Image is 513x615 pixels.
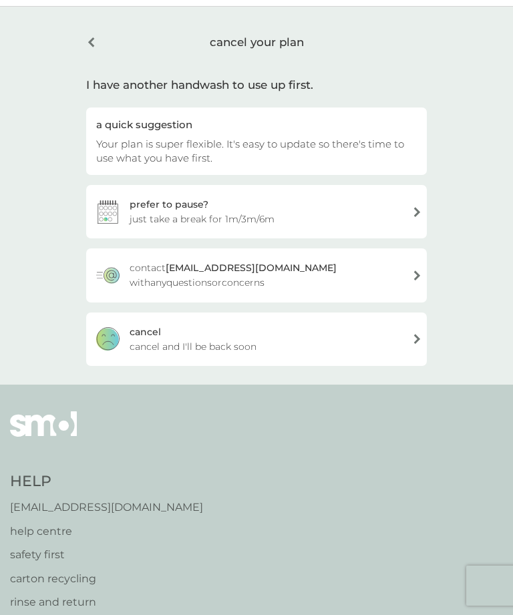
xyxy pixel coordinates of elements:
a: help centre [10,523,203,540]
img: smol [10,411,77,457]
div: a quick suggestion [96,118,417,132]
span: cancel and I'll be back soon [130,339,256,354]
a: rinse and return [10,594,203,611]
a: contact[EMAIL_ADDRESS][DOMAIN_NAME] withanyquestionsorconcerns [86,248,427,302]
a: carton recycling [10,570,203,588]
div: prefer to pause? [130,197,208,212]
h4: Help [10,471,203,492]
span: just take a break for 1m/3m/6m [130,212,275,226]
span: Your plan is super flexible. It's easy to update so there's time to use what you have first. [96,138,404,164]
div: cancel your plan [86,25,427,59]
div: cancel [130,325,161,339]
strong: [EMAIL_ADDRESS][DOMAIN_NAME] [166,262,337,274]
a: safety first [10,546,203,564]
span: contact with any questions or concerns [130,260,401,290]
div: I have another handwash to use up first. [86,76,427,94]
a: [EMAIL_ADDRESS][DOMAIN_NAME] [10,499,203,516]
